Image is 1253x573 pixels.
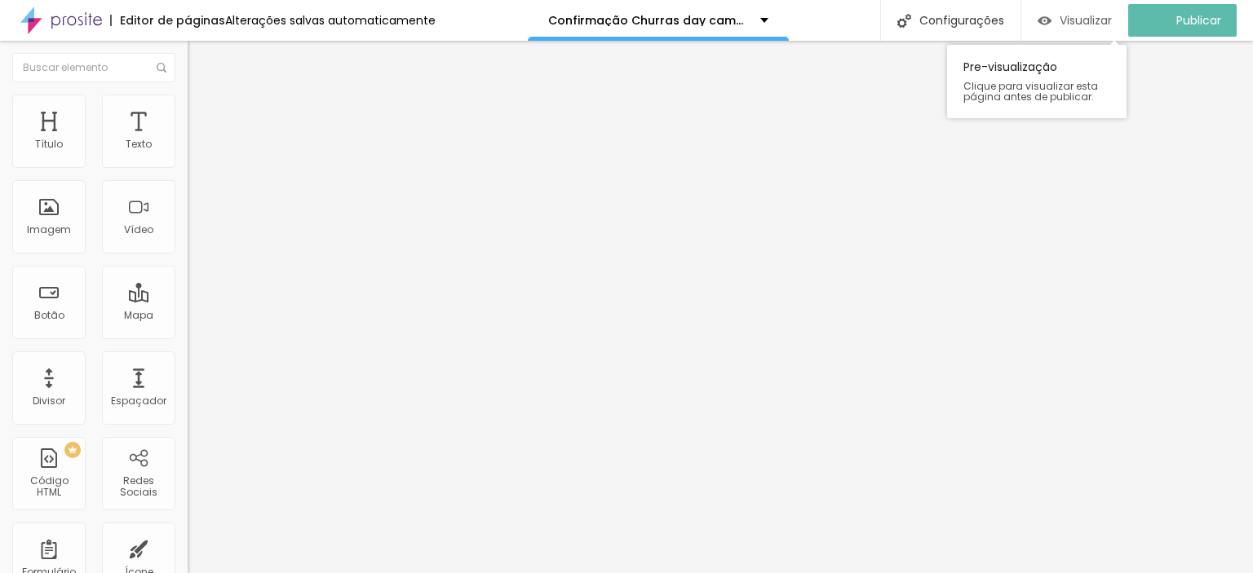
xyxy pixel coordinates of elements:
img: view-1.svg [1038,14,1052,28]
div: Editor de páginas [110,15,225,26]
div: Texto [126,139,152,150]
div: Espaçador [111,395,166,407]
button: Visualizar [1021,4,1128,37]
div: Código HTML [16,475,81,499]
div: Título [35,139,63,150]
div: Imagem [27,224,71,236]
p: Confirmação Churras day camping SJC turmas 2025 [548,15,748,26]
div: Redes Sociais [106,475,170,499]
button: Publicar [1128,4,1237,37]
div: Mapa [124,310,153,321]
img: Icone [897,14,911,28]
input: Buscar elemento [12,53,175,82]
div: Vídeo [124,224,153,236]
div: Pre-visualização [947,45,1127,118]
span: Publicar [1176,14,1221,27]
img: Icone [157,63,166,73]
div: Divisor [33,395,65,407]
div: Alterações salvas automaticamente [225,15,436,26]
span: Visualizar [1060,14,1112,27]
span: Clique para visualizar esta página antes de publicar. [963,81,1110,102]
div: Botão [34,310,64,321]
